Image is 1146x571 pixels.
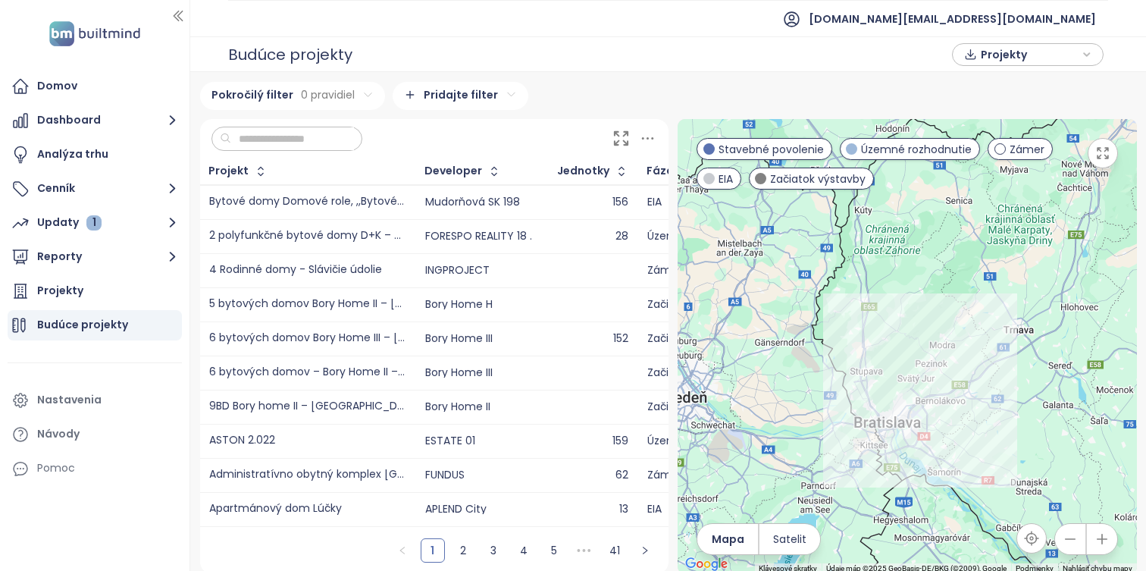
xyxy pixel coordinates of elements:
div: Začiatok výstavby [647,334,758,344]
span: 0 pravidiel [301,86,355,103]
a: Analýza trhu [8,140,182,170]
div: Projekt [208,166,249,176]
div: Jednotky [557,166,609,176]
button: Satelit [759,524,820,554]
div: Začiatok výstavby [647,368,758,378]
a: 4 [512,539,535,562]
span: left [398,546,407,555]
div: Mudorňová SK 198 [425,197,520,207]
a: Domov [8,71,182,102]
div: Územné rozhodnutie [647,231,758,241]
button: Cenník [8,174,182,204]
a: 5 [543,539,565,562]
div: 13 [558,504,628,514]
button: Mapa [697,524,758,554]
div: 6 bytových domov – Bory Home II – [GEOGRAPHIC_DATA], časť [GEOGRAPHIC_DATA] A, Bytové domy B1 a B2 [209,367,406,378]
div: Začiatok výstavby [647,300,758,309]
li: 3 [481,538,506,563]
div: 5 bytových domov Bory Home II – [GEOGRAPHIC_DATA] [209,299,406,310]
div: 152 [558,334,628,344]
div: button [960,43,1095,66]
div: Developer [424,166,482,176]
div: Zámer [647,470,758,480]
div: Pomoc [8,453,182,484]
button: Dashboard [8,105,182,136]
div: 28 [558,231,628,241]
a: 41 [603,539,626,562]
div: Projekty [37,281,83,300]
div: Analýza trhu [37,145,108,164]
a: Návody [8,419,182,450]
li: 1 [421,538,445,563]
div: Fáza [647,166,674,176]
div: Budúce projekty [228,39,352,69]
li: Predchádzajúca strana [390,538,415,563]
div: Updaty [37,213,102,232]
div: Pokročilý filter [200,82,385,110]
a: Nastavenia [8,385,182,416]
button: right [633,538,657,563]
div: Územné rozhodnutie [647,436,758,446]
span: Stavebné povolenie [719,141,824,158]
span: Mapa [712,531,744,547]
span: [DOMAIN_NAME][EMAIL_ADDRESS][DOMAIN_NAME] [809,1,1096,37]
div: Apartmánový dom Lúčky [209,504,342,515]
li: 5 [542,538,566,563]
div: 156 [558,197,628,207]
div: INGPROJECT [425,265,490,275]
a: Budúce projekty [8,310,182,340]
div: Bytové domy Domové role, ,,Bytové domy Domové lúky [209,196,406,208]
div: Pomoc [37,459,75,478]
li: 2 [451,538,475,563]
div: EIA [647,197,758,207]
div: Zámer [647,265,758,275]
div: Nastavenia [37,391,102,409]
a: 2 [452,539,474,562]
li: Nasledujúcich 5 strán [572,538,596,563]
div: Budúce projekty [37,315,128,334]
li: Nasledujúca strana [633,538,657,563]
button: left [390,538,415,563]
div: 159 [558,436,628,446]
span: EIA [719,171,733,187]
div: Bory Home III [425,334,493,344]
div: EIA [647,504,758,514]
div: 62 [558,470,628,480]
div: 4 Rodinné domy - Slávičie údolie [209,265,382,276]
div: 9BD Bory home II – [GEOGRAPHIC_DATA] [209,401,406,413]
div: ESTATE 01 [425,436,475,446]
div: Bory Home II [425,402,490,412]
img: logo [45,18,145,49]
div: Domov [37,77,77,96]
span: Satelit [773,531,806,547]
button: Reporty [8,242,182,272]
span: right [640,546,650,555]
div: APLEND City [425,504,487,514]
span: ••• [572,538,596,563]
button: Updaty 1 [8,208,182,238]
div: Administratívno obytný komplex [GEOGRAPHIC_DATA]. [209,469,406,481]
div: Bory Home III [425,368,493,378]
span: Zámer [1010,141,1044,158]
div: FUNDUS [425,470,465,480]
div: 2 polyfunkčné bytové domy D+K – ul. [GEOGRAPHIC_DATA] [209,231,406,242]
div: Pridajte filter [393,82,528,110]
a: 3 [482,539,505,562]
div: 6 bytových domov Bory Home III – [GEOGRAPHIC_DATA], časť: Komunikácie [209,333,406,344]
div: Návody [37,425,80,444]
span: Začiatok výstavby [770,171,866,187]
li: 4 [512,538,536,563]
li: 41 [603,538,627,563]
div: ASTON 2.022 [209,435,275,447]
a: Projekty [8,276,182,306]
span: Projekty [981,43,1079,66]
a: 1 [421,539,444,562]
span: Územné rozhodnutie [861,141,972,158]
div: FORESPO REALITY 18 . [425,231,532,241]
div: Začiatok výstavby [647,402,758,412]
div: Bory Home H [425,300,493,309]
